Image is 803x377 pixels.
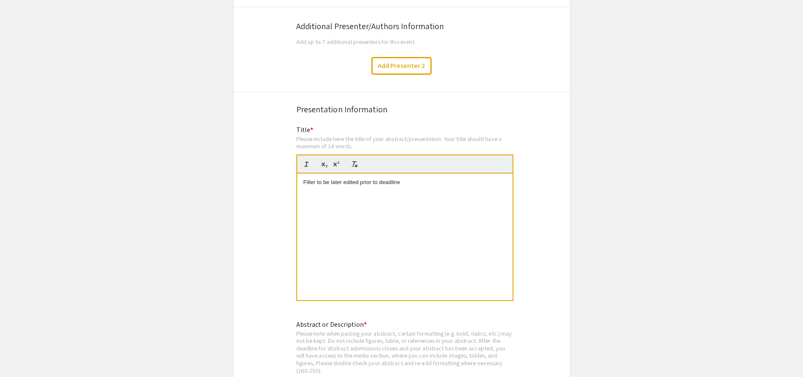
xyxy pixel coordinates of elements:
div: Additional Presenter/Authors Information [296,20,507,33]
div: Please include here the title of your abstract/presentation. Your title should have a maximum of ... [296,135,513,150]
mat-label: Title [296,125,314,134]
mat-label: Abstract or Description [296,320,367,329]
button: Add Presenter 2 [371,57,432,75]
p: Filler to be later edited prior to deadline [303,179,506,186]
div: Please note when pasting your abstract, certain formatting (e.g. bold, italics, etc.) may not be ... [296,330,513,374]
div: Presentation Information [296,103,507,116]
iframe: Chat [6,339,36,371]
span: Add up to 7 additional presenters for this event. [296,38,416,46]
